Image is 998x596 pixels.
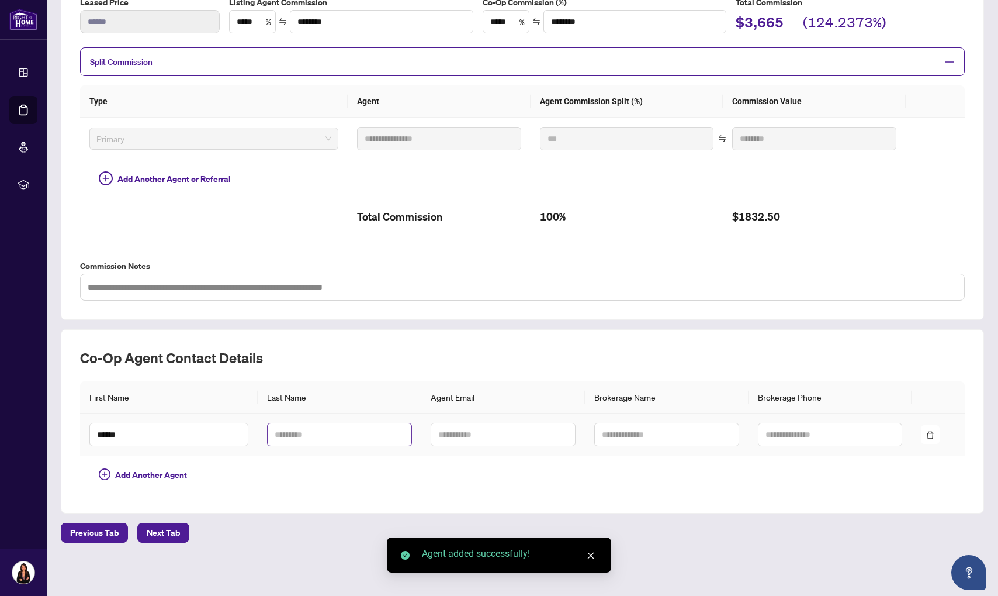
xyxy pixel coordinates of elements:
[944,57,955,67] span: minus
[279,18,287,26] span: swap
[80,381,258,414] th: First Name
[926,431,934,439] span: delete
[723,85,906,118] th: Commission Value
[803,13,886,35] h2: (124.2373%)
[951,555,986,590] button: Open asap
[89,170,240,188] button: Add Another Agent or Referral
[584,549,597,562] a: Close
[89,466,196,484] button: Add Another Agent
[587,552,595,560] span: close
[357,208,521,226] h2: Total Commission
[96,130,331,147] span: Primary
[99,171,113,185] span: plus-circle
[70,523,119,542] span: Previous Tab
[80,260,965,273] label: Commission Notes
[80,47,965,76] div: Split Commission
[532,18,540,26] span: swap
[531,85,723,118] th: Agent Commission Split (%)
[736,13,784,35] h2: $3,665
[421,381,585,414] th: Agent Email
[80,349,965,367] h2: Co-op Agent Contact Details
[401,551,410,560] span: check-circle
[585,381,748,414] th: Brokerage Name
[258,381,421,414] th: Last Name
[90,57,153,67] span: Split Commission
[718,135,726,143] span: swap
[540,208,713,226] h2: 100%
[748,381,912,414] th: Brokerage Phone
[732,208,896,226] h2: $1832.50
[80,85,348,118] th: Type
[12,561,34,584] img: Profile Icon
[147,523,180,542] span: Next Tab
[137,523,189,543] button: Next Tab
[422,547,597,561] div: Agent added successfully!
[348,85,531,118] th: Agent
[117,173,231,185] span: Add Another Agent or Referral
[9,9,37,30] img: logo
[115,468,187,481] span: Add Another Agent
[61,523,128,543] button: Previous Tab
[99,468,110,480] span: plus-circle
